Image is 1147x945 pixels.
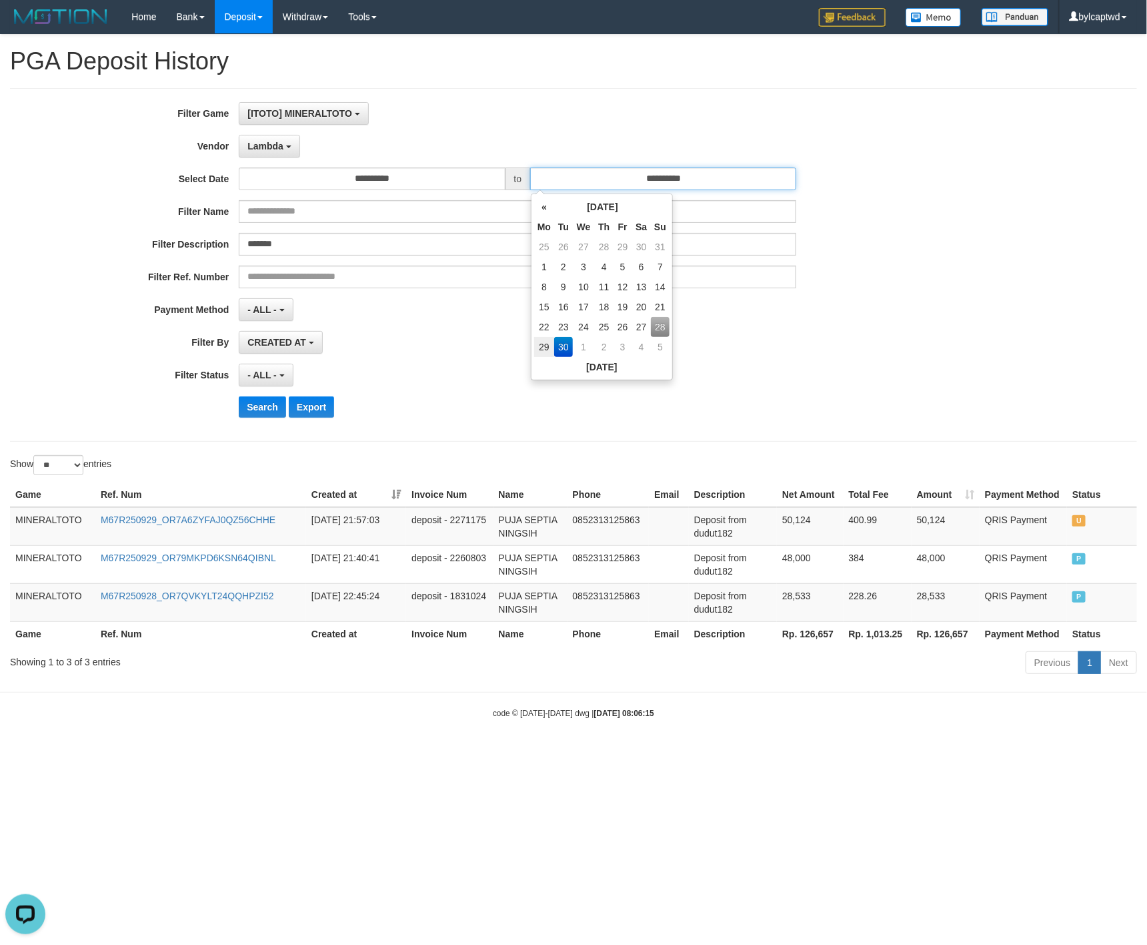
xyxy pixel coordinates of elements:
td: QRIS Payment [980,545,1067,583]
span: PAID [1072,553,1086,565]
td: 384 [844,545,912,583]
button: Export [289,396,334,418]
th: Payment Method [980,621,1067,646]
th: Ref. Num [95,621,306,646]
td: 20 [632,297,651,317]
th: Phone [567,483,650,507]
td: 28,533 [777,583,844,621]
button: - ALL - [239,298,293,321]
th: « [534,197,554,217]
td: 18 [594,297,614,317]
td: [DATE] 21:40:41 [306,545,406,583]
td: PUJA SEPTIA NINGSIH [493,583,567,621]
th: Created at: activate to sort column ascending [306,483,406,507]
img: panduan.png [982,8,1048,26]
th: Name [493,483,567,507]
td: QRIS Payment [980,583,1067,621]
a: Previous [1026,651,1079,674]
td: 28,533 [912,583,980,621]
th: [DATE] [534,357,670,377]
span: [ITOTO] MINERALTOTO [247,108,352,119]
td: 14 [651,277,670,297]
button: Open LiveChat chat widget [5,5,45,45]
td: 19 [614,297,632,317]
img: Button%20Memo.svg [906,8,962,27]
td: deposit - 1831024 [406,583,493,621]
td: 7 [651,257,670,277]
strong: [DATE] 08:06:15 [594,709,654,718]
button: Lambda [239,135,300,157]
th: Invoice Num [406,621,493,646]
span: PAID [1072,591,1086,603]
td: 25 [594,317,614,337]
td: 48,000 [912,545,980,583]
td: 1 [573,337,595,357]
td: Deposit from dudut182 [689,507,777,546]
td: 48,000 [777,545,844,583]
th: Rp. 126,657 [777,621,844,646]
td: 3 [614,337,632,357]
button: - ALL - [239,364,293,386]
th: Rp. 126,657 [912,621,980,646]
th: Fr [614,217,632,237]
td: 28 [594,237,614,257]
td: 26 [614,317,632,337]
th: [DATE] [554,197,651,217]
td: MINERALTOTO [10,545,95,583]
td: deposit - 2260803 [406,545,493,583]
td: 30 [554,337,573,357]
td: 4 [594,257,614,277]
div: Showing 1 to 3 of 3 entries [10,650,468,669]
th: Status [1067,483,1137,507]
span: - ALL - [247,370,277,380]
button: CREATED AT [239,331,323,354]
td: 11 [594,277,614,297]
td: 0852313125863 [567,545,650,583]
th: Su [651,217,670,237]
td: 24 [573,317,595,337]
span: to [505,168,531,190]
td: 10 [573,277,595,297]
th: Email [649,621,688,646]
td: 25 [534,237,554,257]
th: Game [10,621,95,646]
td: 21 [651,297,670,317]
td: 15 [534,297,554,317]
span: - ALL - [247,304,277,315]
th: Phone [567,621,650,646]
th: Rp. 1,013.25 [844,621,912,646]
td: 8 [534,277,554,297]
a: 1 [1078,651,1101,674]
td: 27 [632,317,651,337]
th: We [573,217,595,237]
td: 0852313125863 [567,583,650,621]
td: PUJA SEPTIA NINGSIH [493,507,567,546]
td: MINERALTOTO [10,583,95,621]
th: Ref. Num [95,483,306,507]
th: Sa [632,217,651,237]
td: deposit - 2271175 [406,507,493,546]
a: M67R250929_OR79MKPD6KSN64QIBNL [101,553,276,563]
td: [DATE] 22:45:24 [306,583,406,621]
td: MINERALTOTO [10,507,95,546]
label: Show entries [10,455,111,475]
td: 28 [651,317,670,337]
td: [DATE] 21:57:03 [306,507,406,546]
a: Next [1100,651,1137,674]
th: Name [493,621,567,646]
td: 23 [554,317,573,337]
td: 2 [594,337,614,357]
th: Tu [554,217,573,237]
td: 3 [573,257,595,277]
a: M67R250928_OR7QVKYLT24QQHPZI52 [101,591,274,601]
span: CREATED AT [247,337,306,348]
select: Showentries [33,455,83,475]
small: code © [DATE]-[DATE] dwg | [493,709,654,718]
td: 22 [534,317,554,337]
th: Th [594,217,614,237]
h1: PGA Deposit History [10,48,1137,75]
button: Search [239,396,286,418]
th: Description [689,621,777,646]
td: 26 [554,237,573,257]
td: Deposit from dudut182 [689,583,777,621]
